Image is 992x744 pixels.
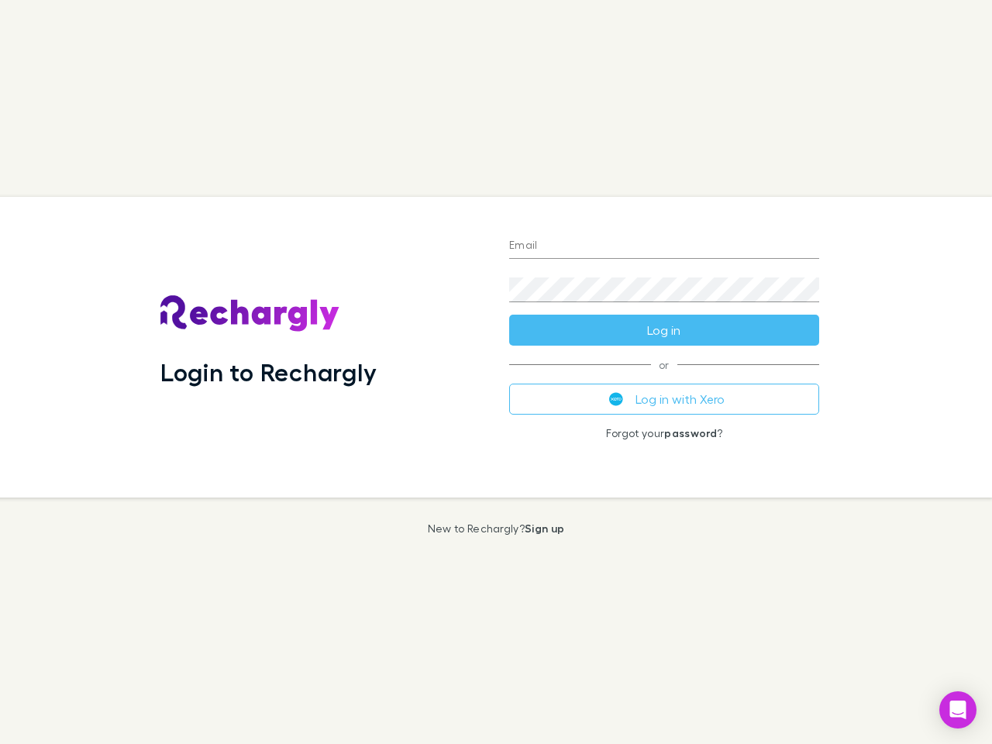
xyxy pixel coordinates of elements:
span: or [509,364,819,365]
img: Xero's logo [609,392,623,406]
p: New to Rechargly? [428,522,565,535]
a: password [664,426,717,439]
button: Log in [509,315,819,346]
button: Log in with Xero [509,384,819,415]
img: Rechargly's Logo [160,295,340,332]
div: Open Intercom Messenger [939,691,976,728]
p: Forgot your ? [509,427,819,439]
h1: Login to Rechargly [160,357,377,387]
a: Sign up [525,522,564,535]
